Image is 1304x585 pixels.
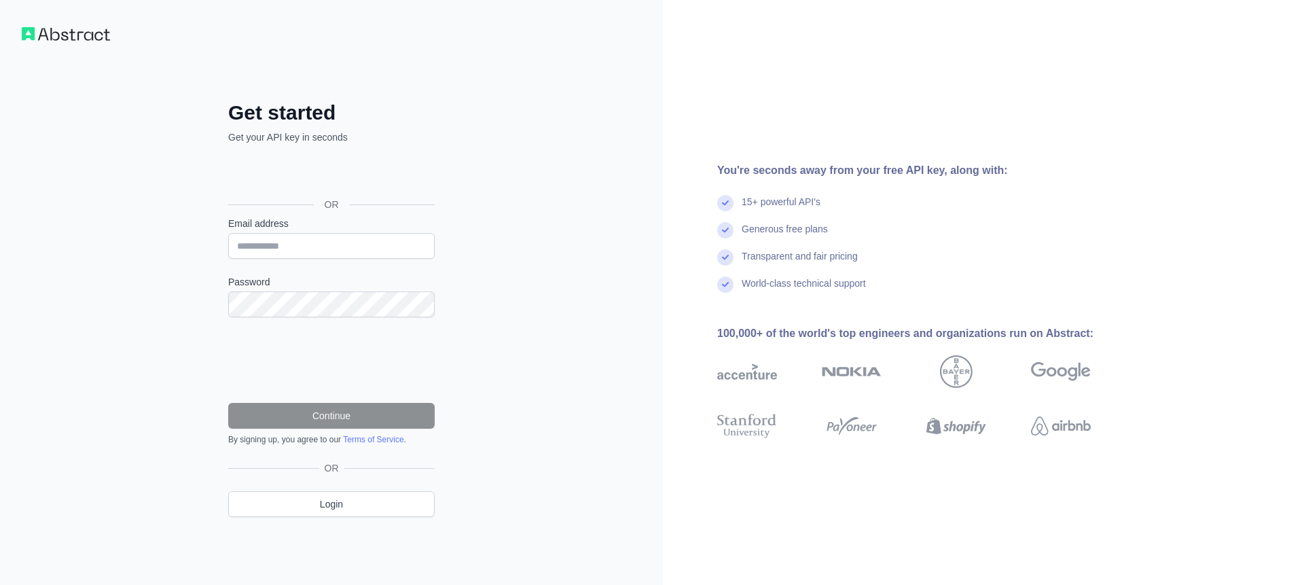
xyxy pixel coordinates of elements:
img: check mark [717,249,733,266]
span: OR [319,461,344,475]
img: airbnb [1031,411,1091,441]
button: Continue [228,403,435,429]
a: Login [228,491,435,517]
div: 100,000+ of the world's top engineers and organizations run on Abstract: [717,325,1134,342]
img: stanford university [717,411,777,441]
p: Get your API key in seconds [228,130,435,144]
img: shopify [926,411,986,441]
div: Transparent and fair pricing [742,249,858,277]
div: World-class technical support [742,277,866,304]
img: payoneer [822,411,882,441]
span: OR [314,198,350,211]
div: You're seconds away from your free API key, along with: [717,162,1134,179]
img: check mark [717,277,733,293]
a: Terms of Service [343,435,403,444]
img: accenture [717,355,777,388]
img: nokia [822,355,882,388]
div: By signing up, you agree to our . [228,434,435,445]
iframe: Sign in with Google Button [221,159,439,189]
h2: Get started [228,101,435,125]
label: Password [228,275,435,289]
label: Email address [228,217,435,230]
iframe: reCAPTCHA [228,334,435,387]
img: Workflow [22,27,110,41]
img: check mark [717,195,733,211]
div: Generous free plans [742,222,828,249]
img: google [1031,355,1091,388]
img: check mark [717,222,733,238]
img: bayer [940,355,973,388]
div: 15+ powerful API's [742,195,820,222]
